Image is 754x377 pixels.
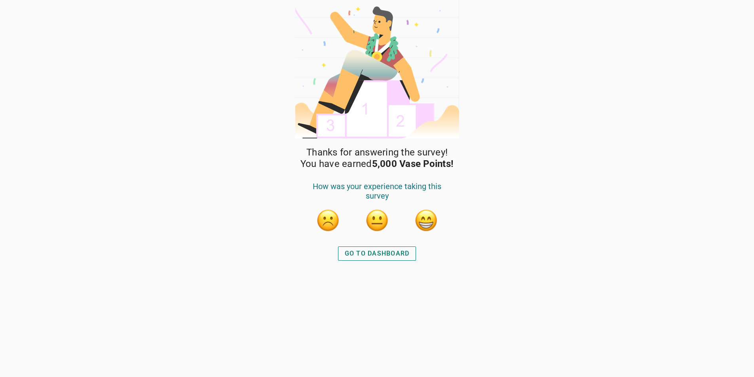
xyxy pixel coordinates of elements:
strong: 5,000 Vase Points! [372,158,454,169]
div: GO TO DASHBOARD [345,249,410,258]
button: GO TO DASHBOARD [338,246,416,261]
div: How was your experience taking this survey [304,182,451,208]
span: You have earned [300,158,454,170]
span: Thanks for answering the survey! [306,147,448,158]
